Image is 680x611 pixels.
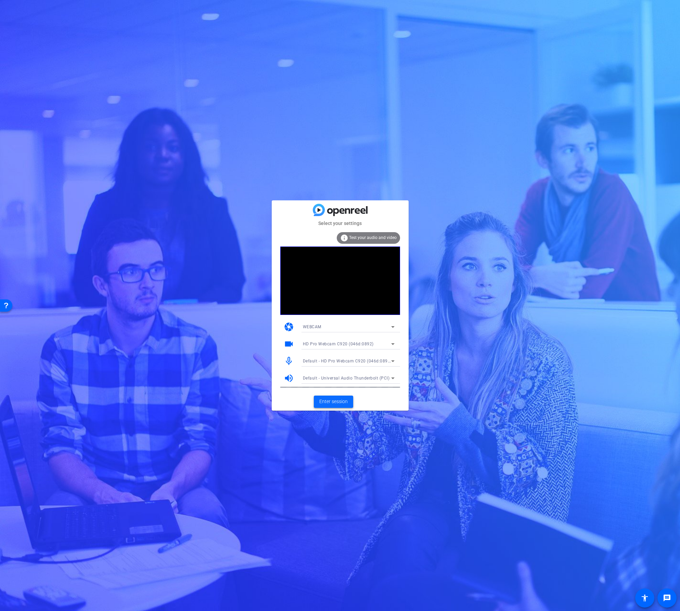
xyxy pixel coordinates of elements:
[313,204,368,216] img: blue-gradient.svg
[284,356,294,366] mat-icon: mic_none
[303,358,392,363] span: Default - HD Pro Webcam C920 (046d:0892)
[284,322,294,332] mat-icon: camera
[641,594,649,602] mat-icon: accessibility
[303,376,390,381] span: Default - Universal Audio Thunderbolt (PCI)
[663,594,671,602] mat-icon: message
[319,398,348,405] span: Enter session
[340,234,348,242] mat-icon: info
[314,396,353,408] button: Enter session
[272,220,409,227] mat-card-subtitle: Select your settings
[303,342,374,346] span: HD Pro Webcam C920 (046d:0892)
[303,324,321,329] span: WEBCAM
[349,235,397,240] span: Test your audio and video
[284,373,294,383] mat-icon: volume_up
[284,339,294,349] mat-icon: videocam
